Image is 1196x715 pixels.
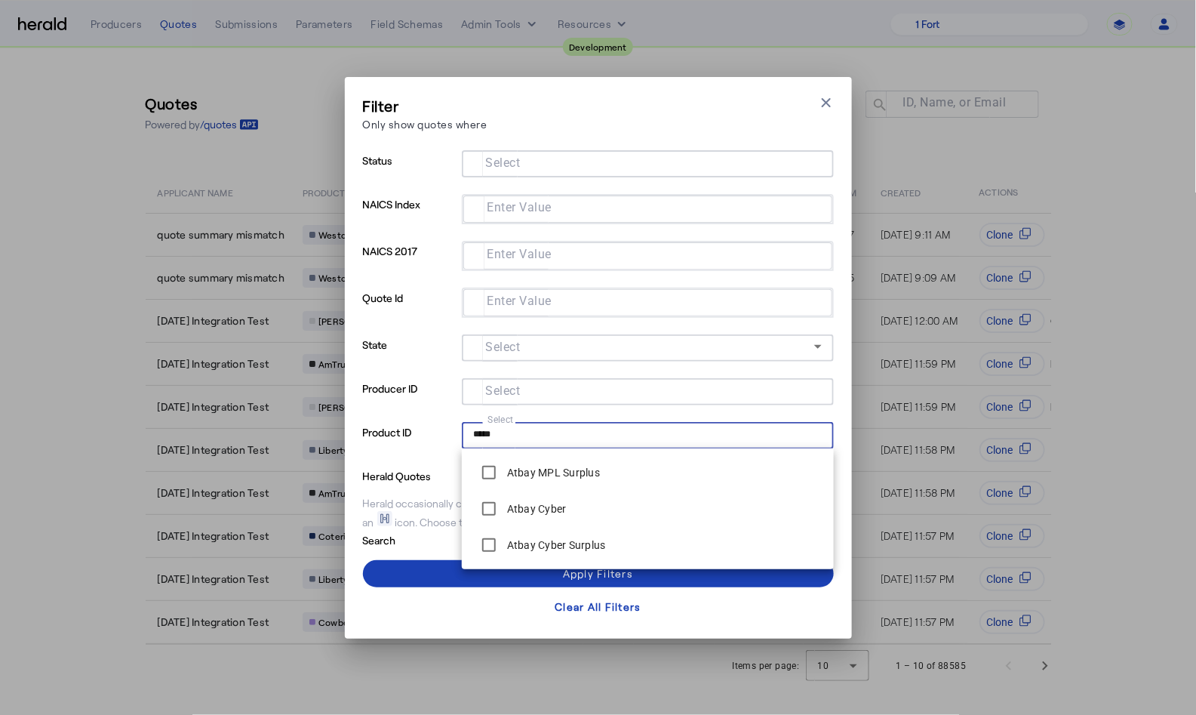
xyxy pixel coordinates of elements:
[486,340,521,354] mat-label: Select
[363,194,456,241] p: NAICS Index
[363,95,487,116] h3: Filter
[363,466,481,484] p: Herald Quotes
[487,200,552,214] mat-label: Enter Value
[363,560,834,587] button: Apply Filters
[363,288,456,334] p: Quote Id
[363,496,834,530] div: Herald occasionally creates quotes on your behalf for testing purposes, which will be shown with ...
[363,241,456,288] p: NAICS 2017
[487,415,514,425] mat-label: Select
[363,150,456,194] p: Status
[504,501,567,516] label: Atbay Cyber
[486,384,521,398] mat-label: Select
[474,381,822,399] mat-chip-grid: Selection
[475,292,820,310] mat-chip-grid: Selection
[504,465,600,480] label: Atbay MPL Surplus
[363,422,456,466] p: Product ID
[487,247,552,261] mat-label: Enter Value
[363,593,834,621] button: Clear All Filters
[363,530,481,548] p: Search
[475,245,820,264] mat-chip-grid: Selection
[563,566,633,581] div: Apply Filters
[487,294,552,308] mat-label: Enter Value
[474,425,822,443] mat-chip-grid: Selection
[363,378,456,422] p: Producer ID
[363,116,487,132] p: Only show quotes where
[474,153,822,171] mat-chip-grid: Selection
[504,538,606,553] label: Atbay Cyber Surplus
[363,334,456,378] p: State
[475,199,820,217] mat-chip-grid: Selection
[486,156,521,170] mat-label: Select
[555,599,641,615] div: Clear All Filters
